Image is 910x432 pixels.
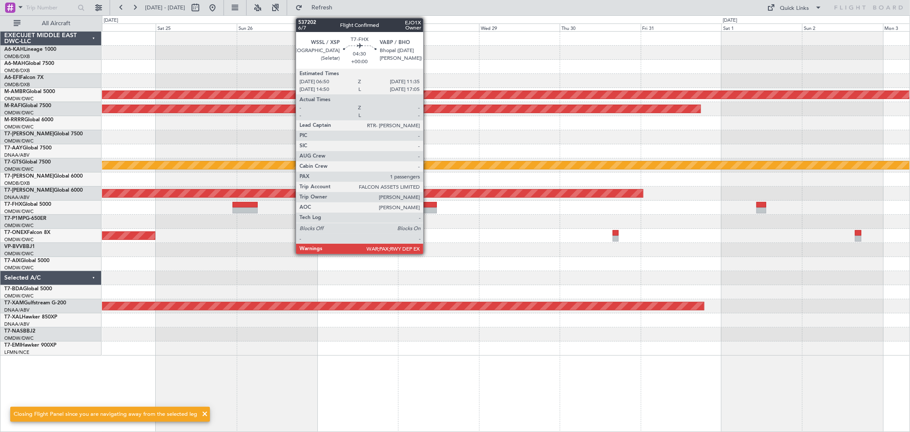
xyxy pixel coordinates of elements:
div: Mon 27 [317,23,398,31]
div: Tue 28 [398,23,479,31]
a: LFMN/NCE [4,349,29,356]
span: T7-GTS [4,160,22,165]
a: DNAA/ABV [4,152,29,158]
div: Sun 26 [237,23,317,31]
a: VP-BVVBBJ1 [4,244,35,249]
span: T7-BDA [4,286,23,292]
div: Fri 31 [641,23,721,31]
div: Sun 2 [802,23,883,31]
span: T7-AIX [4,258,20,263]
span: T7-XAL [4,315,22,320]
span: M-RAFI [4,103,22,108]
a: A6-KAHLineage 1000 [4,47,56,52]
button: Quick Links [763,1,826,15]
a: T7-XALHawker 850XP [4,315,57,320]
span: All Aircraft [22,20,90,26]
a: OMDB/DXB [4,53,30,60]
a: T7-[PERSON_NAME]Global 7500 [4,131,83,137]
span: A6-EFI [4,75,20,80]
div: [DATE] [723,17,737,24]
a: T7-EMIHawker 900XP [4,343,56,348]
div: Closing Flight Panel since you are navigating away from the selected leg [14,410,197,419]
a: A6-MAHGlobal 7500 [4,61,54,66]
span: M-AMBR [4,89,26,94]
a: OMDW/DWC [4,293,34,299]
div: Fri 24 [75,23,156,31]
a: T7-GTSGlobal 7500 [4,160,51,165]
div: Sat 25 [156,23,236,31]
a: OMDB/DXB [4,180,30,187]
a: DNAA/ABV [4,307,29,313]
a: T7-[PERSON_NAME]Global 6000 [4,188,83,193]
span: T7-NAS [4,329,23,334]
a: OMDW/DWC [4,124,34,130]
a: M-AMBRGlobal 5000 [4,89,55,94]
div: Quick Links [780,4,809,13]
span: T7-[PERSON_NAME] [4,174,54,179]
a: OMDW/DWC [4,251,34,257]
a: T7-XAMGulfstream G-200 [4,301,66,306]
a: OMDW/DWC [4,222,34,229]
button: All Aircraft [9,17,93,30]
a: M-RRRRGlobal 6000 [4,117,53,123]
a: T7-P1MPG-650ER [4,216,47,221]
span: T7-EMI [4,343,21,348]
a: OMDW/DWC [4,335,34,342]
a: OMDW/DWC [4,265,34,271]
a: OMDB/DXB [4,82,30,88]
span: T7-AAY [4,146,23,151]
span: [DATE] - [DATE] [145,4,185,12]
span: A6-KAH [4,47,24,52]
button: Refresh [291,1,343,15]
span: T7-P1MP [4,216,26,221]
span: A6-MAH [4,61,25,66]
input: Trip Number [26,1,75,14]
a: T7-BDAGlobal 5000 [4,286,52,292]
span: T7-FHX [4,202,22,207]
a: T7-NASBBJ2 [4,329,35,334]
a: OMDW/DWC [4,138,34,144]
span: Refresh [304,5,340,11]
span: T7-[PERSON_NAME] [4,188,54,193]
span: T7-XAM [4,301,24,306]
a: M-RAFIGlobal 7500 [4,103,51,108]
span: T7-ONEX [4,230,27,235]
span: VP-BVV [4,244,23,249]
div: [DATE] [104,17,118,24]
a: T7-AIXGlobal 5000 [4,258,49,263]
a: OMDW/DWC [4,208,34,215]
span: M-RRRR [4,117,24,123]
a: OMDW/DWC [4,110,34,116]
a: OMDW/DWC [4,96,34,102]
a: OMDW/DWC [4,236,34,243]
div: Sat 1 [721,23,802,31]
a: DNAA/ABV [4,321,29,327]
a: T7-[PERSON_NAME]Global 6000 [4,174,83,179]
div: Thu 30 [560,23,640,31]
a: T7-AAYGlobal 7500 [4,146,52,151]
a: OMDB/DXB [4,67,30,74]
span: T7-[PERSON_NAME] [4,131,54,137]
a: A6-EFIFalcon 7X [4,75,44,80]
a: T7-FHXGlobal 5000 [4,202,51,207]
a: T7-ONEXFalcon 8X [4,230,50,235]
div: Wed 29 [479,23,560,31]
a: OMDW/DWC [4,166,34,172]
a: DNAA/ABV [4,194,29,201]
